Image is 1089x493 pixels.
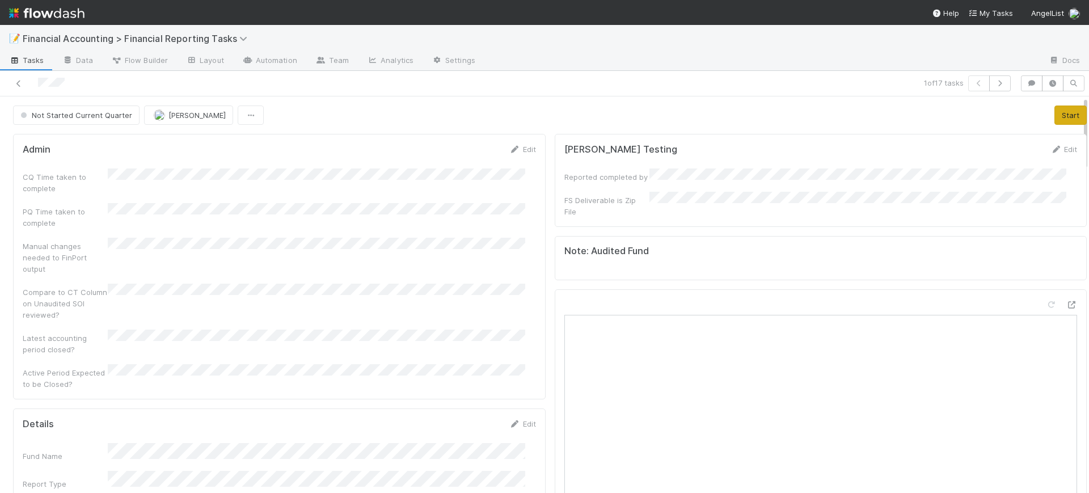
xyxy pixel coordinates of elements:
div: PQ Time taken to complete [23,206,108,229]
span: Tasks [9,54,44,66]
h5: Note: Audited Fund [564,246,1078,257]
a: Flow Builder [102,52,177,70]
div: Report Type [23,478,108,490]
a: My Tasks [968,7,1013,19]
span: 📝 [9,33,20,43]
span: My Tasks [968,9,1013,18]
div: FS Deliverable is Zip File [564,195,649,217]
span: Financial Accounting > Financial Reporting Tasks [23,33,253,44]
button: [PERSON_NAME] [144,106,233,125]
span: 1 of 17 tasks [924,77,964,89]
h5: Admin [23,144,50,155]
div: Manual changes needed to FinPort output [23,241,108,275]
h5: Details [23,419,54,430]
div: Fund Name [23,450,108,462]
a: Team [306,52,358,70]
span: Flow Builder [111,54,168,66]
img: logo-inverted-e16ddd16eac7371096b0.svg [9,3,85,23]
div: CQ Time taken to complete [23,171,108,194]
a: Docs [1040,52,1089,70]
div: Help [932,7,959,19]
div: Reported completed by [564,171,649,183]
span: [PERSON_NAME] [168,111,226,120]
img: avatar_e5ec2f5b-afc7-4357-8cf1-2139873d70b1.png [154,109,165,121]
a: Edit [1050,145,1077,154]
button: Not Started Current Quarter [13,106,140,125]
a: Edit [509,145,536,154]
a: Automation [233,52,306,70]
a: Edit [509,419,536,428]
a: Layout [177,52,233,70]
div: Active Period Expected to be Closed? [23,367,108,390]
a: Data [53,52,102,70]
div: Latest accounting period closed? [23,332,108,355]
button: Start [1054,106,1087,125]
span: AngelList [1031,9,1064,18]
h5: [PERSON_NAME] Testing [564,144,677,155]
a: Settings [423,52,484,70]
div: Compare to CT Column on Unaudited SOI reviewed? [23,286,108,321]
a: Analytics [358,52,423,70]
img: avatar_fee1282a-8af6-4c79-b7c7-bf2cfad99775.png [1069,8,1080,19]
span: Not Started Current Quarter [18,111,132,120]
